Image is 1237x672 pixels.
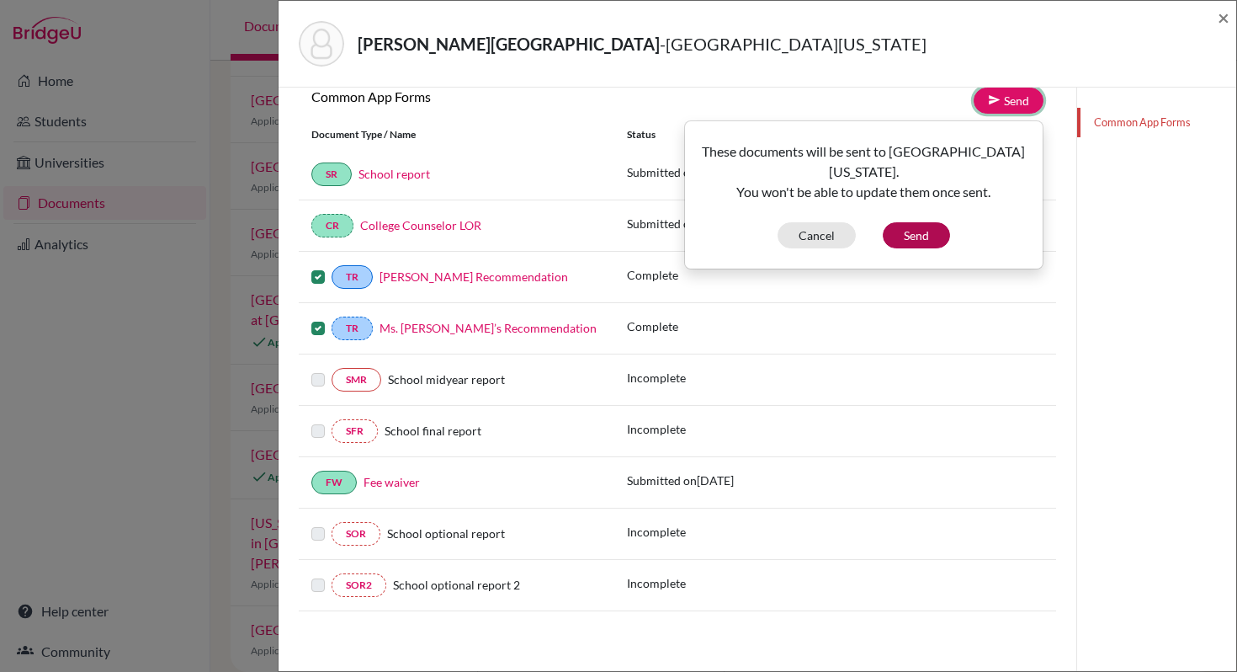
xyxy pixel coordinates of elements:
[627,266,678,284] p: Complete
[332,419,378,443] a: SFR
[387,526,505,541] span: School optional report
[883,222,950,248] button: Send
[627,472,734,489] p: Submitted on
[360,218,481,232] a: College Counselor LOR
[698,141,1029,202] p: These documents will be sent to [GEOGRAPHIC_DATA][US_STATE]. You won't be able to update them onc...
[974,88,1043,114] a: Send
[627,369,686,387] p: Incomplete
[614,127,1056,142] div: Status
[311,214,353,237] a: CR
[299,127,614,142] div: Document Type / Name
[1218,8,1229,28] button: Close
[697,473,734,488] span: [DATE]
[332,317,373,340] a: TR
[380,321,597,335] a: Ms. [PERSON_NAME]’s Recommendation
[627,574,686,592] p: Incomplete
[332,265,373,289] a: TR
[1077,108,1236,137] a: Common App Forms
[380,269,568,284] a: [PERSON_NAME] Recommendation
[332,368,381,392] a: SMR
[358,167,430,181] a: School report
[1218,5,1229,29] span: ×
[627,317,678,335] p: Complete
[311,471,357,494] a: FW
[684,120,1043,269] div: Send
[358,34,660,54] strong: [PERSON_NAME][GEOGRAPHIC_DATA]
[660,34,926,54] span: - [GEOGRAPHIC_DATA][US_STATE]
[778,222,856,248] button: Cancel
[385,424,481,438] span: School final report
[332,522,380,546] a: SOR
[388,372,505,387] span: School midyear report
[311,88,665,104] h6: Common App Forms
[332,573,386,597] a: SOR2
[627,215,734,232] p: Submitted on
[627,523,686,541] p: Incomplete
[393,578,520,592] span: School optional report 2
[311,163,352,186] a: SR
[364,475,420,489] a: Fee waiver
[627,163,734,181] p: Submitted on
[627,420,686,438] p: Incomplete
